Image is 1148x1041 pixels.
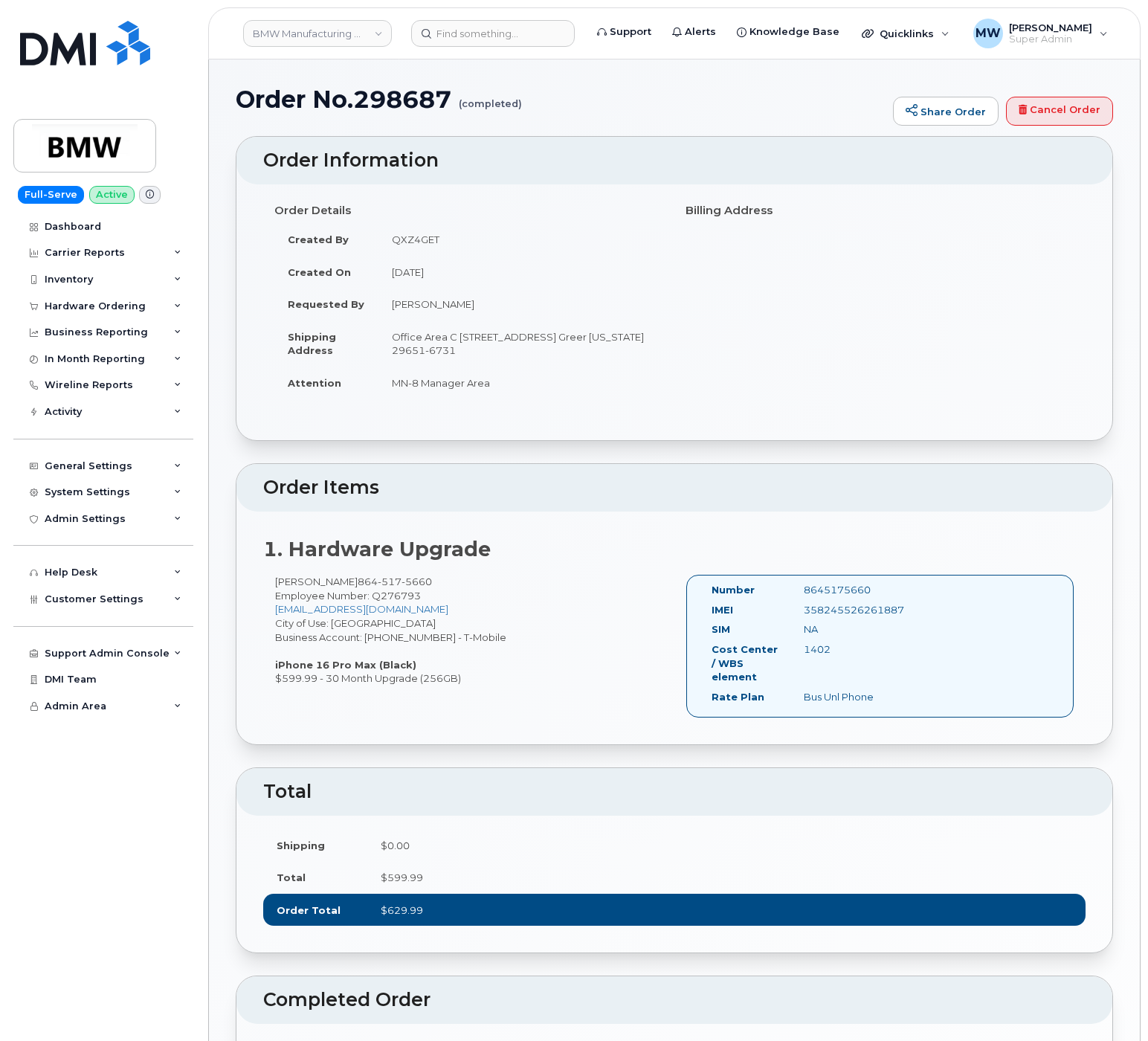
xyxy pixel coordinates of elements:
div: [PERSON_NAME] City of Use: [GEOGRAPHIC_DATA] Business Account: [PHONE_NUMBER] - T-Mobile $599.99 ... [263,575,674,686]
td: [PERSON_NAME] [378,288,663,320]
label: Cost Center / WBS element [712,642,781,684]
h4: Order Details [274,204,663,217]
span: $629.99 [381,904,423,916]
label: IMEI [712,603,733,617]
span: $599.99 [381,871,423,883]
small: (completed) [459,86,522,109]
strong: Requested By [288,298,364,310]
label: Shipping [277,839,325,853]
label: Rate Plan [712,690,764,704]
span: 864 [358,576,432,587]
div: Bus Unl Phone [793,690,921,704]
div: 1402 [793,642,921,657]
label: Total [277,871,306,885]
div: 358245526261887 [793,603,921,617]
strong: Shipping Address [288,331,336,357]
h2: Total [263,781,1086,802]
h2: Order Information [263,150,1086,171]
a: [EMAIL_ADDRESS][DOMAIN_NAME] [275,603,448,615]
strong: Created By [288,233,349,245]
span: Employee Number: Q276793 [275,590,421,602]
strong: iPhone 16 Pro Max (Black) [275,659,416,671]
a: Share Order [893,97,999,126]
label: SIM [712,622,730,636]
strong: Attention [288,377,341,389]
strong: Created On [288,266,351,278]
div: NA [793,622,921,636]
div: 8645175660 [793,583,921,597]
span: 517 [378,576,402,587]
td: QXZ4GET [378,223,663,256]
label: Order Total [277,903,341,918]
td: [DATE] [378,256,663,289]
label: Number [712,583,755,597]
h2: Completed Order [263,990,1086,1011]
h1: Order No.298687 [236,86,886,112]
strong: 1. Hardware Upgrade [263,537,491,561]
td: Office Area C [STREET_ADDRESS] Greer [US_STATE] 29651-6731 [378,320,663,367]
td: MN-8 Manager Area [378,367,663,399]
a: Cancel Order [1006,97,1113,126]
h4: Billing Address [686,204,1074,217]
span: $0.00 [381,839,410,851]
span: 5660 [402,576,432,587]
h2: Order Items [263,477,1086,498]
